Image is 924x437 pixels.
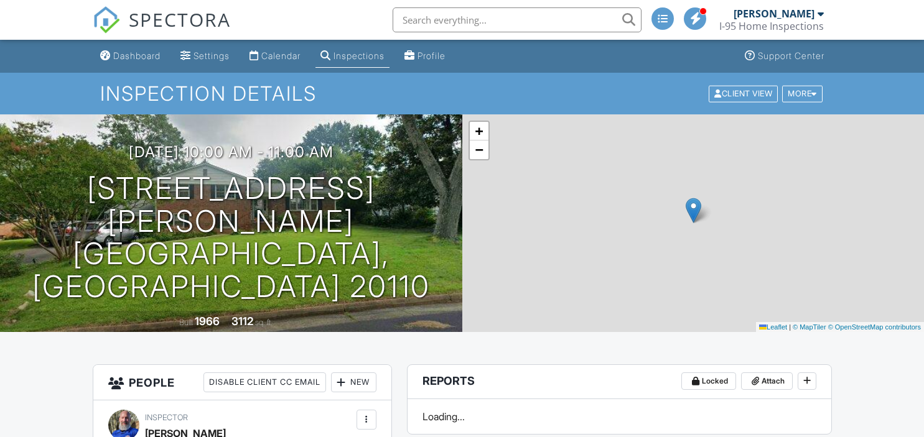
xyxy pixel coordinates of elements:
[93,365,391,400] h3: People
[93,6,120,34] img: The Best Home Inspection Software - Spectora
[475,142,483,157] span: −
[145,413,188,422] span: Inspector
[793,323,826,331] a: © MapTiler
[93,17,231,43] a: SPECTORA
[734,7,814,20] div: [PERSON_NAME]
[393,7,642,32] input: Search everything...
[175,45,235,68] a: Settings
[686,198,701,223] img: Marker
[782,85,823,102] div: More
[740,45,829,68] a: Support Center
[758,50,824,61] div: Support Center
[315,45,390,68] a: Inspections
[113,50,161,61] div: Dashboard
[20,172,442,303] h1: [STREET_ADDRESS][PERSON_NAME] [GEOGRAPHIC_DATA], [GEOGRAPHIC_DATA] 20110
[245,45,306,68] a: Calendar
[707,88,781,98] a: Client View
[255,318,273,327] span: sq. ft.
[828,323,921,331] a: © OpenStreetMap contributors
[334,50,385,61] div: Inspections
[129,6,231,32] span: SPECTORA
[195,315,220,328] div: 1966
[759,323,787,331] a: Leaflet
[418,50,446,61] div: Profile
[129,144,334,160] h3: [DATE] 10:00 am - 11:00 am
[719,20,824,32] div: I-95 Home Inspections
[95,45,166,68] a: Dashboard
[475,123,483,139] span: +
[261,50,301,61] div: Calendar
[470,140,488,159] a: Zoom out
[194,50,230,61] div: Settings
[179,318,193,327] span: Built
[331,372,376,392] div: New
[709,85,778,102] div: Client View
[470,122,488,140] a: Zoom in
[399,45,450,68] a: Profile
[100,83,823,104] h1: Inspection Details
[203,372,326,392] div: Disable Client CC Email
[231,315,253,328] div: 3112
[789,323,791,331] span: |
